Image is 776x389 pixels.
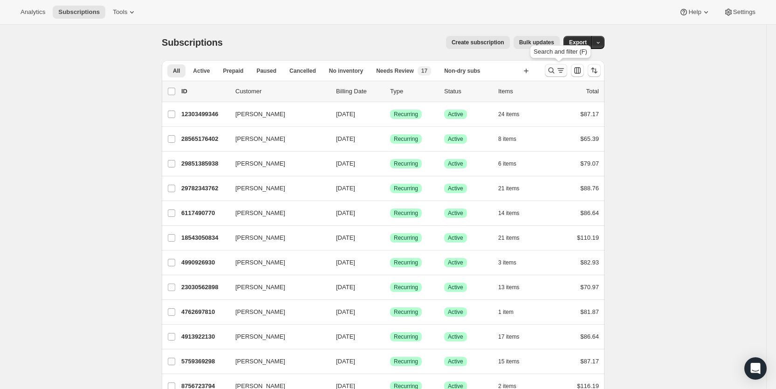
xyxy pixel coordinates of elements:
[448,234,463,242] span: Active
[230,156,323,171] button: [PERSON_NAME]
[336,259,355,266] span: [DATE]
[580,308,599,315] span: $81.87
[498,135,516,143] span: 8 items
[336,333,355,340] span: [DATE]
[545,64,567,77] button: Search and filter results
[673,6,716,19] button: Help
[235,357,285,366] span: [PERSON_NAME]
[394,234,418,242] span: Recurring
[107,6,142,19] button: Tools
[336,135,355,142] span: [DATE]
[181,306,599,319] div: 4762697810[PERSON_NAME][DATE]SuccessRecurringSuccessActive1 item$81.87
[181,87,599,96] div: IDCustomerBilling DateTypeStatusItemsTotal
[580,160,599,167] span: $79.07
[21,8,45,16] span: Analytics
[498,108,529,121] button: 24 items
[336,160,355,167] span: [DATE]
[498,87,545,96] div: Items
[181,208,228,218] p: 6117490770
[588,64,601,77] button: Sort the results
[230,181,323,196] button: [PERSON_NAME]
[230,354,323,369] button: [PERSON_NAME]
[498,160,516,167] span: 6 items
[498,281,529,294] button: 13 items
[448,135,463,143] span: Active
[448,259,463,266] span: Active
[336,358,355,365] span: [DATE]
[235,258,285,267] span: [PERSON_NAME]
[181,182,599,195] div: 29782343762[PERSON_NAME][DATE]SuccessRecurringSuccessActive21 items$88.76
[394,209,418,217] span: Recurring
[498,111,519,118] span: 24 items
[448,185,463,192] span: Active
[580,259,599,266] span: $82.93
[444,67,480,75] span: Non-dry subs
[162,37,223,48] span: Subscriptions
[394,284,418,291] span: Recurring
[181,233,228,243] p: 18543050834
[498,234,519,242] span: 21 items
[113,8,127,16] span: Tools
[230,107,323,122] button: [PERSON_NAME]
[452,39,504,46] span: Create subscription
[223,67,243,75] span: Prepaid
[390,87,437,96] div: Type
[181,110,228,119] p: 12303499346
[193,67,210,75] span: Active
[498,333,519,340] span: 17 items
[498,207,529,220] button: 14 items
[376,67,414,75] span: Needs Review
[394,259,418,266] span: Recurring
[394,358,418,365] span: Recurring
[235,110,285,119] span: [PERSON_NAME]
[448,111,463,118] span: Active
[181,256,599,269] div: 4990926930[PERSON_NAME][DATE]SuccessRecurringSuccessActive3 items$82.93
[563,36,592,49] button: Export
[586,87,599,96] p: Total
[744,357,767,380] div: Open Intercom Messenger
[498,157,527,170] button: 6 items
[181,355,599,368] div: 5759369298[PERSON_NAME][DATE]SuccessRecurringSuccessActive15 items$87.17
[230,230,323,245] button: [PERSON_NAME]
[519,39,554,46] span: Bulk updates
[336,209,355,216] span: [DATE]
[498,185,519,192] span: 21 items
[580,358,599,365] span: $87.17
[181,332,228,341] p: 4913922130
[336,284,355,291] span: [DATE]
[514,36,560,49] button: Bulk updates
[394,160,418,167] span: Recurring
[394,333,418,340] span: Recurring
[498,256,527,269] button: 3 items
[235,307,285,317] span: [PERSON_NAME]
[53,6,105,19] button: Subscriptions
[181,357,228,366] p: 5759369298
[448,284,463,291] span: Active
[256,67,276,75] span: Paused
[519,64,534,77] button: Create new view
[448,209,463,217] span: Active
[498,231,529,244] button: 21 items
[173,67,180,75] span: All
[336,87,383,96] p: Billing Date
[580,333,599,340] span: $86.64
[446,36,510,49] button: Create subscription
[498,182,529,195] button: 21 items
[230,132,323,146] button: [PERSON_NAME]
[448,308,463,316] span: Active
[181,207,599,220] div: 6117490770[PERSON_NAME][DATE]SuccessRecurringSuccessActive14 items$86.64
[235,283,285,292] span: [PERSON_NAME]
[181,281,599,294] div: 23030562898[PERSON_NAME][DATE]SuccessRecurringSuccessActive13 items$70.97
[577,234,599,241] span: $110.19
[230,280,323,295] button: [PERSON_NAME]
[448,358,463,365] span: Active
[580,209,599,216] span: $86.64
[580,111,599,118] span: $87.17
[235,159,285,168] span: [PERSON_NAME]
[498,132,527,146] button: 8 items
[688,8,701,16] span: Help
[181,159,228,168] p: 29851385938
[235,332,285,341] span: [PERSON_NAME]
[580,135,599,142] span: $65.39
[329,67,363,75] span: No inventory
